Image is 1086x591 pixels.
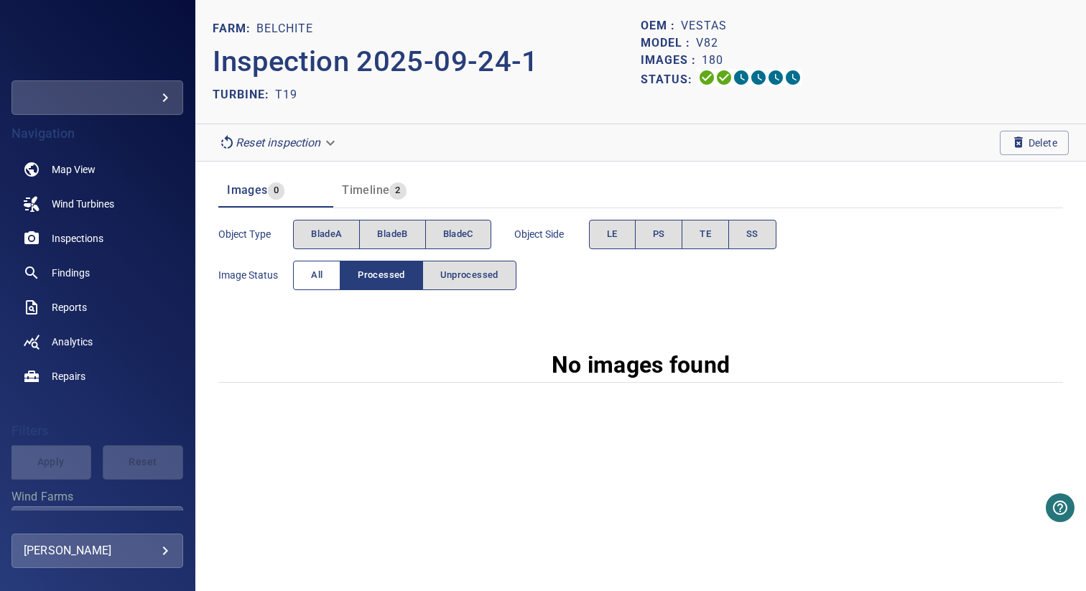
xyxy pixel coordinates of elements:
[698,69,715,86] svg: Uploading 100%
[52,369,85,383] span: Repairs
[213,86,275,103] p: TURBINE:
[11,424,183,438] h4: Filters
[218,227,293,241] span: Object type
[52,231,103,246] span: Inspections
[236,136,320,149] em: Reset inspection
[377,226,407,243] span: bladeB
[641,17,681,34] p: OEM :
[52,162,96,177] span: Map View
[733,69,750,86] svg: Selecting 0%
[422,261,516,290] button: Unprocessed
[11,290,183,325] a: reports noActive
[268,182,284,199] span: 0
[11,256,183,290] a: findings noActive
[256,20,313,37] p: Belchite
[443,226,473,243] span: bladeC
[52,266,90,280] span: Findings
[11,152,183,187] a: map noActive
[213,40,641,83] p: Inspection 2025-09-24-1
[389,182,406,199] span: 2
[635,220,683,249] button: PS
[728,220,776,249] button: SS
[750,69,767,86] svg: ML Processing 0%
[746,226,758,243] span: SS
[11,491,183,503] label: Wind Farms
[293,220,491,249] div: objectType
[11,126,183,141] h4: Navigation
[1011,135,1057,151] span: Delete
[52,197,114,211] span: Wind Turbines
[11,359,183,394] a: repairs noActive
[213,20,256,37] p: FARM:
[227,183,267,197] span: Images
[342,183,389,197] span: Timeline
[552,348,730,382] p: No images found
[359,220,425,249] button: bladeB
[607,226,618,243] span: LE
[641,52,702,69] p: Images :
[440,267,498,284] span: Unprocessed
[702,52,723,69] p: 180
[425,220,491,249] button: bladeC
[784,69,802,86] svg: Classification 0%
[589,220,636,249] button: LE
[589,220,776,249] div: objectSide
[293,261,516,290] div: imageStatus
[275,86,297,103] p: T19
[653,226,665,243] span: PS
[11,506,183,541] div: Wind Farms
[11,80,183,115] div: gdesedpr
[1000,131,1069,155] button: Delete
[11,325,183,359] a: analytics noActive
[24,539,171,562] div: [PERSON_NAME]
[715,69,733,86] svg: Data Formatted 100%
[340,261,422,290] button: Processed
[700,226,711,243] span: TE
[52,335,93,349] span: Analytics
[696,34,718,52] p: V82
[641,34,696,52] p: Model :
[514,227,589,241] span: Object Side
[293,220,360,249] button: bladeA
[11,187,183,221] a: windturbines noActive
[358,267,404,284] span: Processed
[52,300,87,315] span: Reports
[11,221,183,256] a: inspections noActive
[767,69,784,86] svg: Matching 0%
[293,261,340,290] button: All
[311,267,322,284] span: All
[682,220,729,249] button: TE
[213,130,343,155] div: Reset inspection
[218,268,293,282] span: Image Status
[311,226,342,243] span: bladeA
[641,69,698,90] p: Status:
[681,17,727,34] p: Vestas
